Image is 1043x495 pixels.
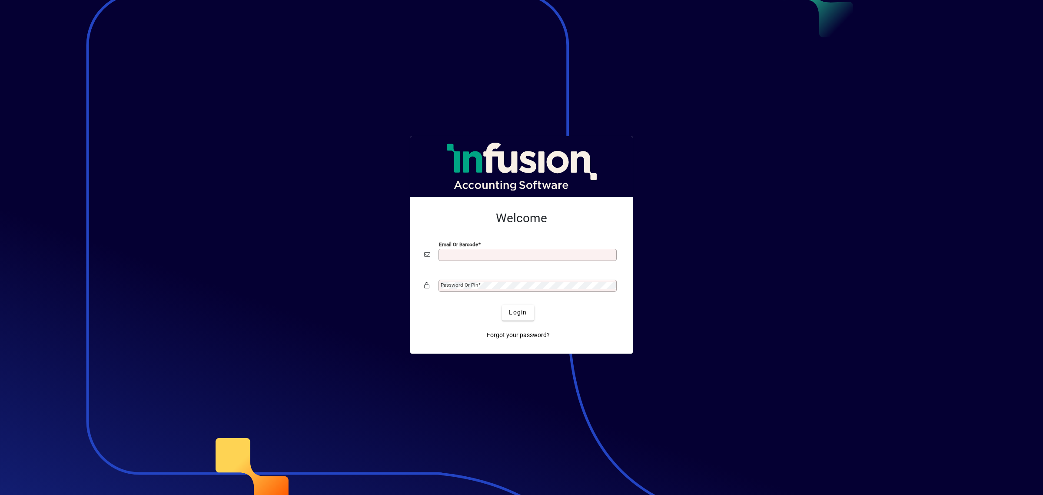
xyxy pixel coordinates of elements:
span: Forgot your password? [487,331,550,340]
mat-label: Email or Barcode [439,241,478,247]
mat-label: Password or Pin [441,282,478,288]
button: Login [502,305,534,321]
h2: Welcome [424,211,619,226]
span: Login [509,308,527,317]
a: Forgot your password? [483,328,553,343]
